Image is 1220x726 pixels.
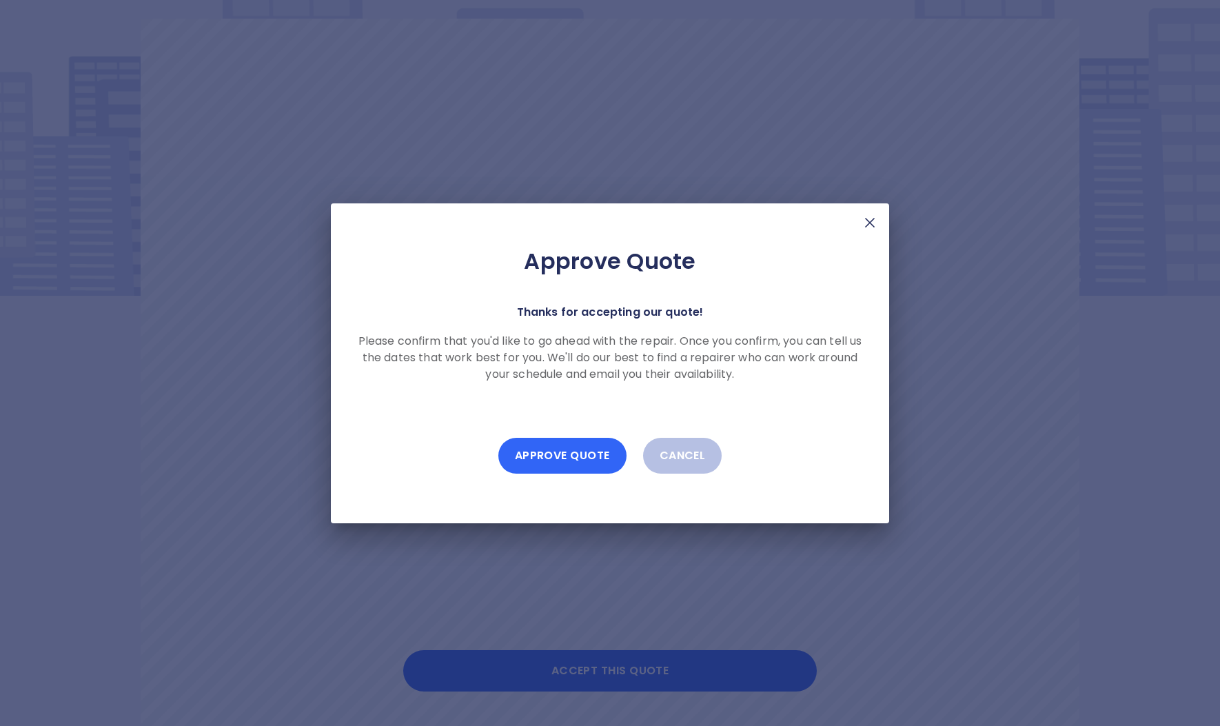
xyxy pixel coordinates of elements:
[643,438,722,474] button: Cancel
[353,333,867,383] p: Please confirm that you'd like to go ahead with the repair. Once you confirm, you can tell us the...
[862,214,878,231] img: X Mark
[498,438,627,474] button: Approve Quote
[517,303,704,322] p: Thanks for accepting our quote!
[353,248,867,275] h2: Approve Quote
